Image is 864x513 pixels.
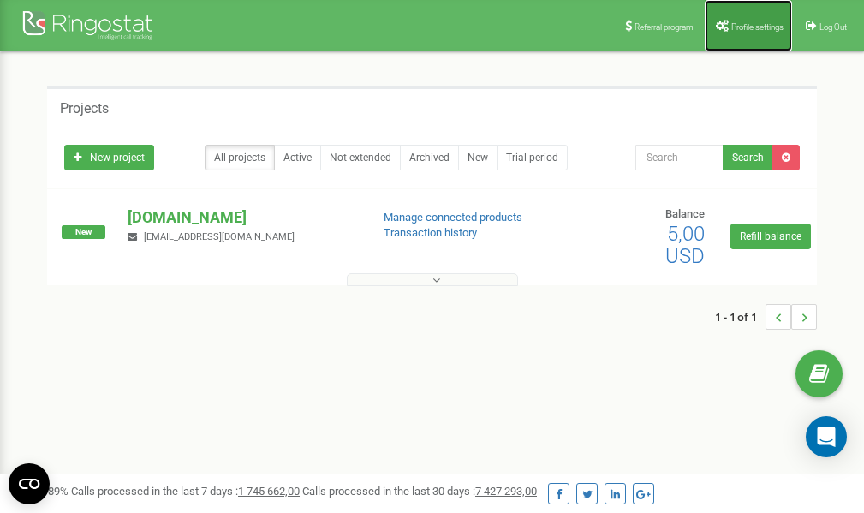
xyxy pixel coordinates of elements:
[400,145,459,170] a: Archived
[731,22,784,32] span: Profile settings
[819,22,847,32] span: Log Out
[635,145,724,170] input: Search
[320,145,401,170] a: Not extended
[274,145,321,170] a: Active
[384,226,477,239] a: Transaction history
[128,206,355,229] p: [DOMAIN_NAME]
[64,145,154,170] a: New project
[715,304,766,330] span: 1 - 1 of 1
[205,145,275,170] a: All projects
[635,22,694,32] span: Referral program
[806,416,847,457] div: Open Intercom Messenger
[730,224,811,249] a: Refill balance
[62,225,105,239] span: New
[723,145,773,170] button: Search
[665,207,705,220] span: Balance
[9,463,50,504] button: Open CMP widget
[475,485,537,498] u: 7 427 293,00
[715,287,817,347] nav: ...
[238,485,300,498] u: 1 745 662,00
[302,485,537,498] span: Calls processed in the last 30 days :
[458,145,498,170] a: New
[144,231,295,242] span: [EMAIL_ADDRESS][DOMAIN_NAME]
[71,485,300,498] span: Calls processed in the last 7 days :
[60,101,109,116] h5: Projects
[497,145,568,170] a: Trial period
[384,211,522,224] a: Manage connected products
[665,222,705,268] span: 5,00 USD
